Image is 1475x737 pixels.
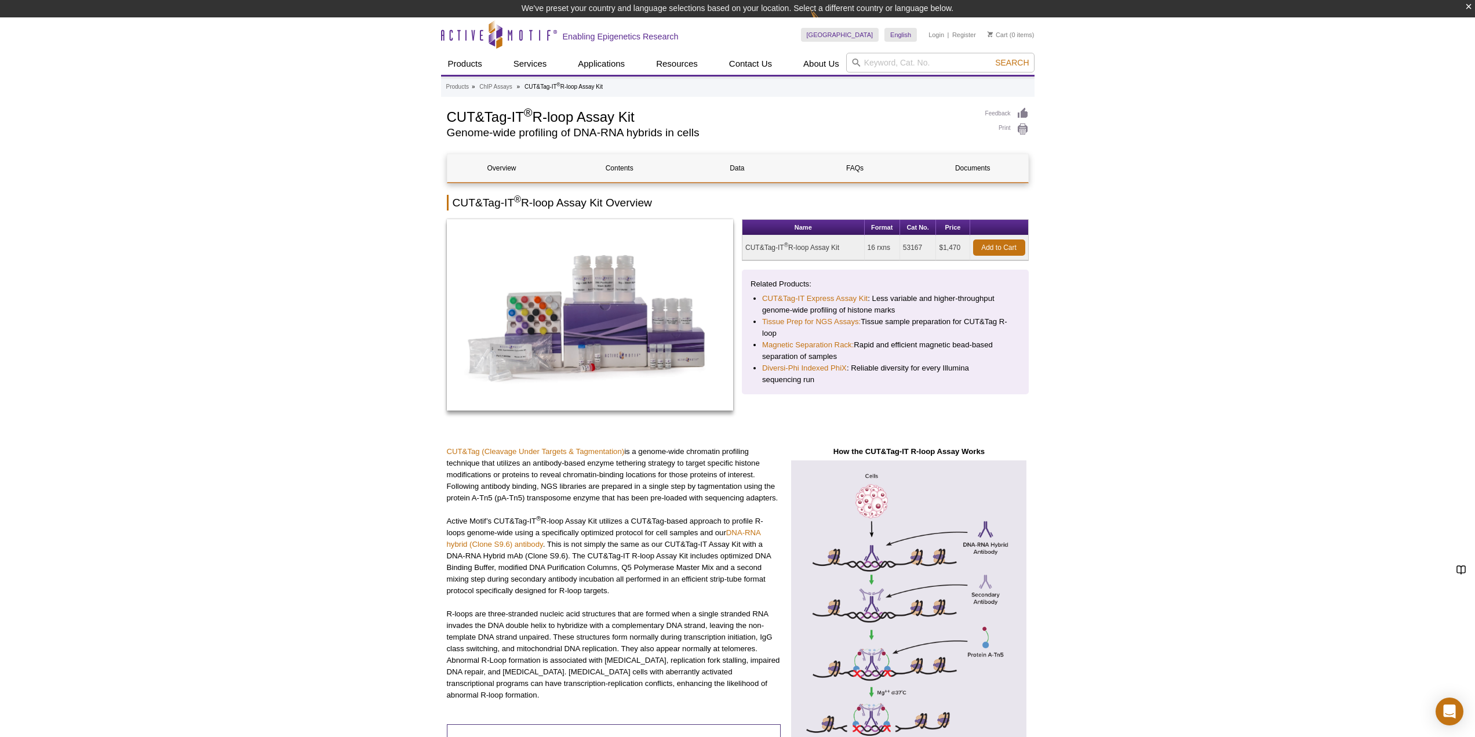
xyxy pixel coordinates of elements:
[447,447,625,456] a: CUT&Tag (Cleavage Under Targets & Tagmentation)
[884,28,917,42] a: English
[507,53,554,75] a: Services
[762,316,1008,339] li: Tissue sample preparation for CUT&Tag R-loop
[525,83,603,90] li: CUT&Tag-IT R-loop Assay Kit
[447,128,974,138] h2: Genome-wide profiling of DNA-RNA hybrids in cells
[988,28,1035,42] li: (0 items)
[865,235,900,260] td: 16 rxns
[446,82,469,92] a: Products
[762,293,1008,316] li: : Less variable and higher-throughput genome-wide profiling of histone marks
[649,53,705,75] a: Resources
[900,235,937,260] td: 53167
[683,154,792,182] a: Data
[810,9,841,36] img: Change Here
[833,447,985,456] strong: How the CUT&Tag-IT R-loop Assay Works
[742,220,865,235] th: Name
[447,219,734,411] img: CUT&Tag-IT<sup>®</sup> R-loop Assay Kit
[447,528,761,549] a: DNA-RNA hybrid (Clone S9.6) antibody
[928,31,944,39] a: Login
[441,53,489,75] a: Products
[1436,698,1463,725] div: Open Intercom Messenger
[995,58,1029,67] span: Search
[801,28,879,42] a: [GEOGRAPHIC_DATA]
[447,446,781,504] p: is a genome-wide chromatin profiling technique that utilizes an antibody-based enzyme tethering s...
[985,123,1029,136] a: Print
[988,31,1008,39] a: Cart
[517,83,520,90] li: »
[800,154,909,182] a: FAQs
[742,235,865,260] td: CUT&Tag-IT R-loop Assay Kit
[762,362,1008,386] li: : Reliable diversity for every Illumina sequencing run
[447,107,974,125] h1: CUT&Tag-IT R-loop Assay Kit
[948,28,949,42] li: |
[762,316,861,328] a: Tissue Prep for NGS Assays:
[784,242,788,248] sup: ®
[557,82,560,88] sup: ®
[524,106,533,119] sup: ®
[865,220,900,235] th: Format
[751,278,1020,290] p: Related Products:
[900,220,937,235] th: Cat No.
[973,239,1025,256] a: Add to Cart
[479,82,512,92] a: ChIP Assays
[536,514,541,521] sup: ®
[565,154,674,182] a: Contents
[762,362,847,374] a: Diversi-Phi Indexed PhiX
[472,83,475,90] li: »
[918,154,1027,182] a: Documents
[447,515,781,597] p: Active Motif’s CUT&Tag-IT R-loop Assay Kit utilizes a CUT&Tag-based approach to profile R-loops g...
[762,293,868,304] a: CUT&Tag-IT Express Assay Kit
[514,194,521,204] sup: ®
[447,195,1029,210] h2: CUT&Tag-IT R-loop Assay Kit Overview
[796,53,846,75] a: About Us
[988,31,993,37] img: Your Cart
[952,31,976,39] a: Register
[846,53,1035,72] input: Keyword, Cat. No.
[722,53,779,75] a: Contact Us
[936,235,970,260] td: $1,470
[762,339,854,351] a: Magnetic Separation Rack:
[447,154,556,182] a: Overview
[563,31,679,42] h2: Enabling Epigenetics Research
[992,57,1032,68] button: Search
[936,220,970,235] th: Price
[762,339,1008,362] li: Rapid and efficient magnetic bead-based separation of samples
[985,107,1029,120] a: Feedback
[447,608,781,701] p: R-loops are three-stranded nucleic acid structures that are formed when a single stranded RNA inv...
[571,53,632,75] a: Applications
